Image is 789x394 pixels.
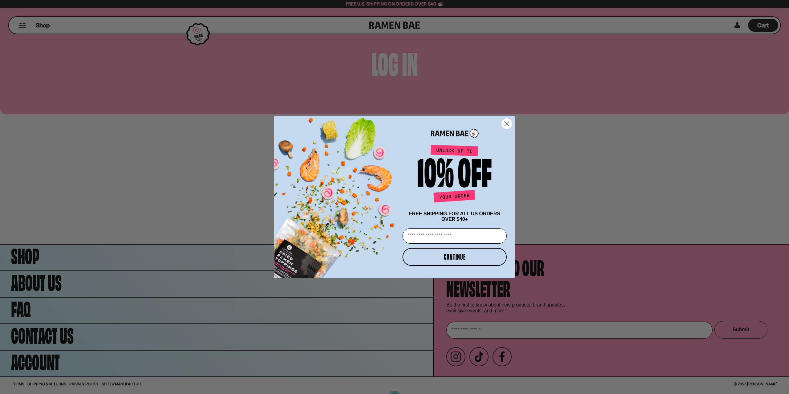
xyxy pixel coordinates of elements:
[274,111,400,278] img: ce7035ce-2e49-461c-ae4b-8ade7372f32c.png
[403,248,507,266] button: CONTINUE
[409,211,500,222] span: FREE SHIPPING FOR ALL US ORDERS OVER $40+
[416,144,493,205] img: Unlock up to 10% off
[501,118,512,129] button: Close dialog
[431,128,479,138] img: Ramen Bae Logo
